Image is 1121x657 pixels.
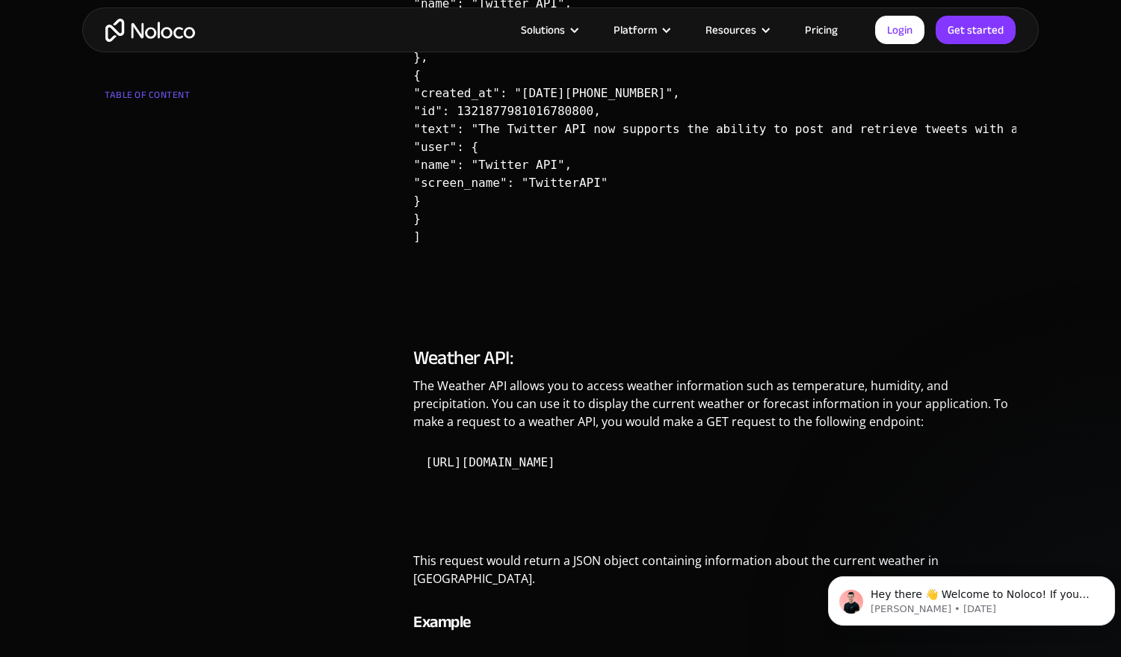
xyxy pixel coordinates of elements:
div: Solutions [521,20,565,40]
div: Platform [614,20,657,40]
p: ‍ [413,289,1016,318]
p: The Weather API allows you to access weather information such as temperature, humidity, and preci... [413,377,1016,442]
a: Get started [936,16,1016,44]
div: Resources [705,20,756,40]
code: [URL][DOMAIN_NAME] [413,443,566,481]
h3: Weather API: [413,347,1016,369]
a: Pricing [786,20,856,40]
div: Platform [595,20,687,40]
iframe: Intercom notifications message [822,545,1121,650]
div: TABLE OF CONTENT [105,84,285,114]
a: home [105,19,195,42]
div: Solutions [502,20,595,40]
h4: Example [413,611,1016,633]
p: ‍ [413,515,1016,544]
p: This request would return a JSON object containing information about the current weather in [GEOG... [413,552,1016,599]
a: Login [875,16,924,44]
div: Resources [687,20,786,40]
